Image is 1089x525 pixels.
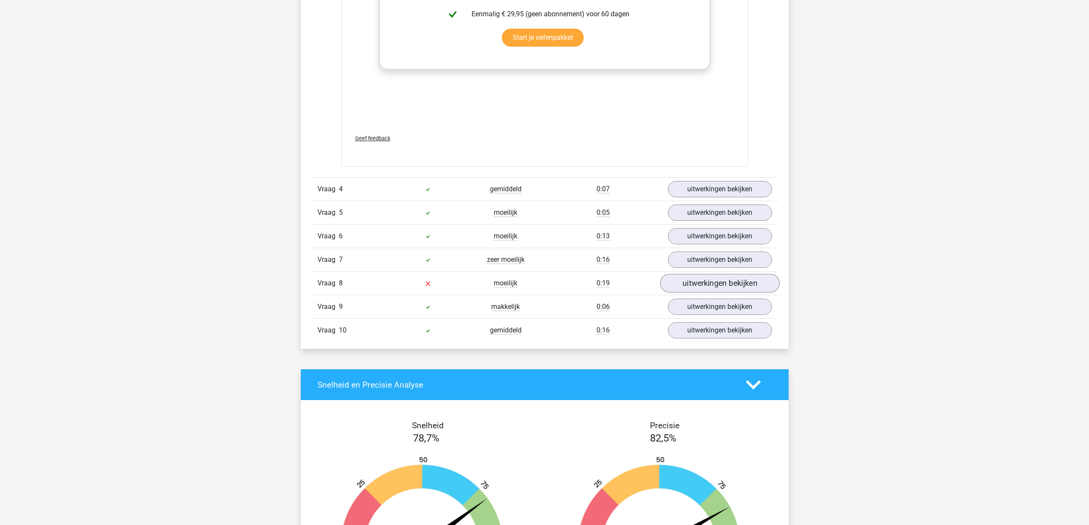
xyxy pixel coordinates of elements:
[494,279,517,288] span: moeilijk
[318,421,538,430] h4: Snelheid
[339,326,347,334] span: 10
[668,181,772,197] a: uitwerkingen bekijken
[491,303,520,311] span: makkelijk
[596,326,610,335] span: 0:16
[596,208,610,217] span: 0:05
[318,208,339,218] span: Vraag
[650,432,677,444] span: 82,5%
[318,325,339,335] span: Vraag
[339,208,343,217] span: 5
[596,255,610,264] span: 0:16
[339,255,343,264] span: 7
[660,274,779,293] a: uitwerkingen bekijken
[494,232,517,240] span: moeilijk
[318,380,733,390] h4: Snelheid en Precisie Analyse
[339,232,343,240] span: 6
[668,228,772,244] a: uitwerkingen bekijken
[668,299,772,315] a: uitwerkingen bekijken
[318,184,339,194] span: Vraag
[596,279,610,288] span: 0:19
[596,185,610,193] span: 0:07
[494,208,517,217] span: moeilijk
[668,252,772,268] a: uitwerkingen bekijken
[668,322,772,338] a: uitwerkingen bekijken
[668,205,772,221] a: uitwerkingen bekijken
[339,303,343,311] span: 9
[318,302,339,312] span: Vraag
[413,432,439,444] span: 78,7%
[490,185,522,193] span: gemiddeld
[318,255,339,265] span: Vraag
[339,279,343,287] span: 8
[555,421,775,430] h4: Precisie
[318,278,339,288] span: Vraag
[318,231,339,241] span: Vraag
[596,232,610,240] span: 0:13
[487,255,525,264] span: zeer moeilijk
[339,185,343,193] span: 4
[355,135,390,142] span: Geef feedback
[502,29,584,47] a: Start je oefenpakket
[596,303,610,311] span: 0:06
[490,326,522,335] span: gemiddeld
